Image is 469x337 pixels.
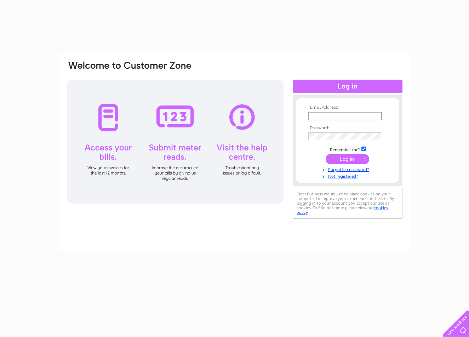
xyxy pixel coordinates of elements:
[307,145,389,153] td: Remember me?
[308,172,389,179] a: Not registered?
[307,105,389,110] th: Email Address:
[326,154,369,164] input: Submit
[307,126,389,131] th: Password:
[297,205,388,215] a: cookies policy
[293,188,402,219] div: Clear Business would like to place cookies on your computer to improve your experience of the sit...
[308,166,389,172] a: Forgotten password?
